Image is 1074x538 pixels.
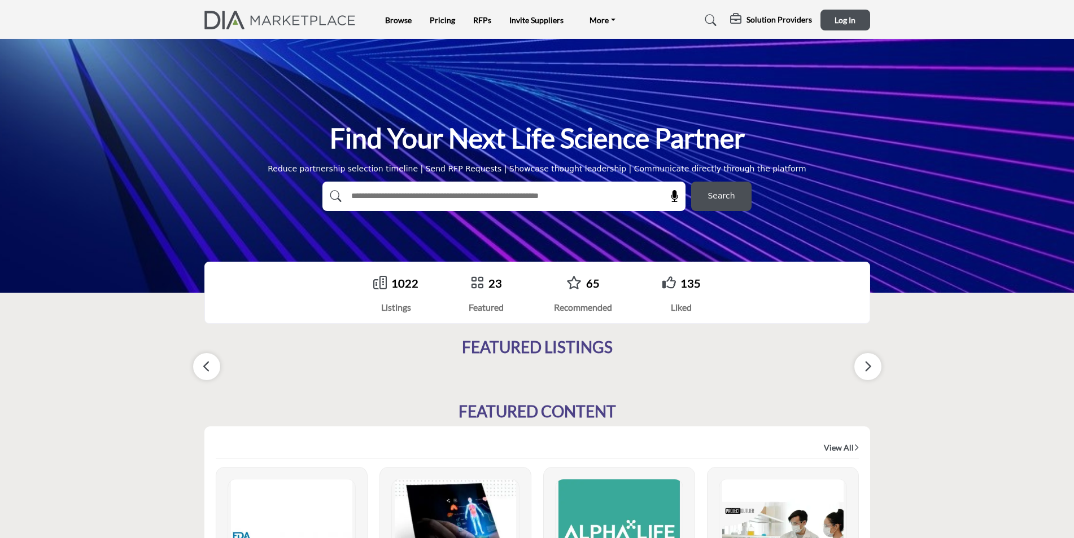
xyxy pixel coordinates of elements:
[586,276,600,290] a: 65
[691,182,752,211] button: Search
[391,276,418,290] a: 1022
[694,11,724,29] a: Search
[488,276,502,290] a: 23
[662,301,701,314] div: Liked
[430,15,455,25] a: Pricing
[473,15,491,25] a: RFPs
[509,15,564,25] a: Invite Suppliers
[459,402,616,421] h2: FEATURED CONTENT
[330,121,745,156] h1: Find Your Next Life Science Partner
[820,10,870,30] button: Log In
[268,163,806,175] div: Reduce partnership selection timeline | Send RFP Requests | Showcase thought leadership | Communi...
[373,301,418,314] div: Listings
[470,276,484,291] a: Go to Featured
[204,11,362,29] img: Site Logo
[469,301,504,314] div: Featured
[582,12,623,28] a: More
[835,15,855,25] span: Log In
[708,190,735,202] span: Search
[680,276,701,290] a: 135
[554,301,612,314] div: Recommended
[566,276,582,291] a: Go to Recommended
[730,14,812,27] div: Solution Providers
[824,442,859,453] a: View All
[662,276,676,289] i: Go to Liked
[462,338,613,357] h2: FEATURED LISTINGS
[746,15,812,25] h5: Solution Providers
[385,15,412,25] a: Browse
